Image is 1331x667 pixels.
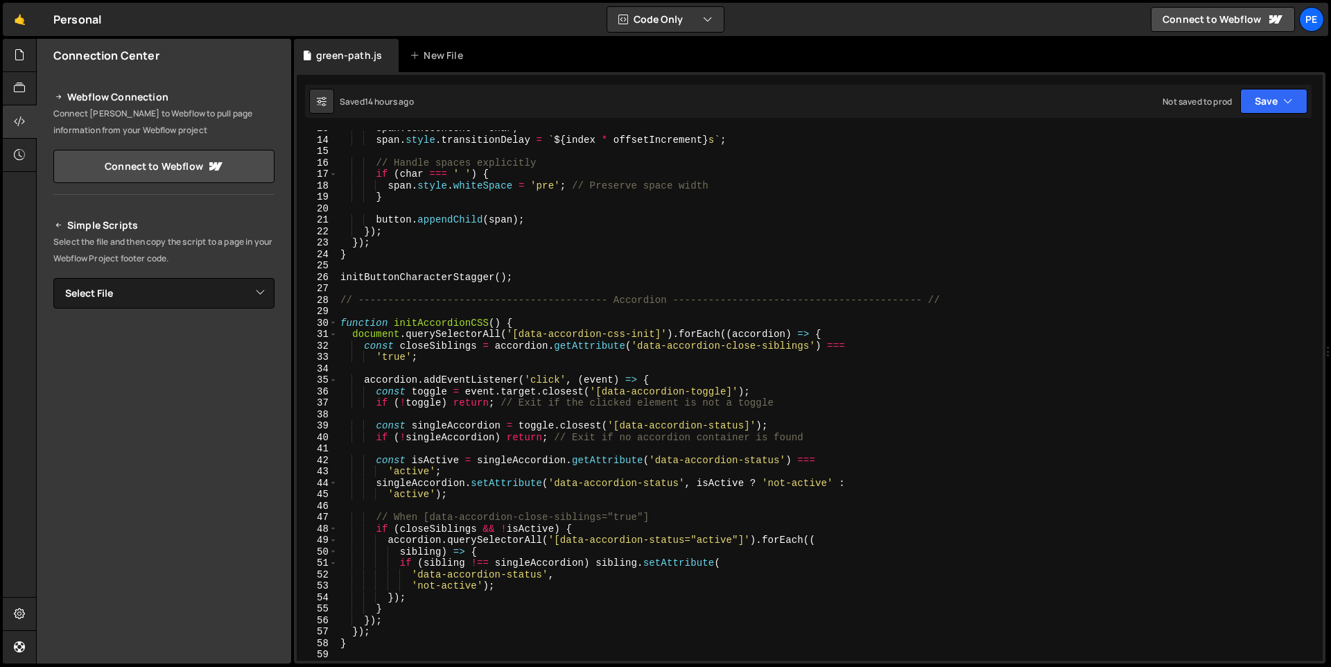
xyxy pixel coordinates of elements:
[316,49,382,62] div: green-path.js
[297,432,338,444] div: 40
[1299,7,1324,32] a: Pe
[297,466,338,478] div: 43
[297,638,338,650] div: 58
[297,283,338,295] div: 27
[297,363,338,375] div: 34
[297,626,338,638] div: 57
[297,489,338,501] div: 45
[297,340,338,352] div: 32
[297,180,338,192] div: 18
[340,96,414,107] div: Saved
[297,272,338,284] div: 26
[297,592,338,604] div: 54
[297,135,338,146] div: 14
[297,203,338,215] div: 20
[297,615,338,627] div: 56
[297,306,338,318] div: 29
[297,329,338,340] div: 31
[297,501,338,512] div: 46
[297,318,338,329] div: 30
[297,191,338,203] div: 19
[607,7,724,32] button: Code Only
[53,105,275,139] p: Connect [PERSON_NAME] to Webflow to pull page information from your Webflow project
[297,420,338,432] div: 39
[53,234,275,267] p: Select the file and then copy the script to a page in your Webflow Project footer code.
[297,214,338,226] div: 21
[297,455,338,467] div: 42
[297,397,338,409] div: 37
[297,409,338,421] div: 38
[297,580,338,592] div: 53
[1163,96,1232,107] div: Not saved to prod
[297,557,338,569] div: 51
[1151,7,1295,32] a: Connect to Webflow
[297,295,338,306] div: 28
[297,512,338,523] div: 47
[3,3,37,36] a: 🤙
[297,443,338,455] div: 41
[297,249,338,261] div: 24
[297,649,338,661] div: 59
[53,11,101,28] div: Personal
[297,226,338,238] div: 22
[297,603,338,615] div: 55
[53,89,275,105] h2: Webflow Connection
[297,386,338,398] div: 36
[297,260,338,272] div: 25
[297,168,338,180] div: 17
[53,217,275,234] h2: Simple Scripts
[53,465,276,590] iframe: YouTube video player
[297,569,338,581] div: 52
[297,478,338,490] div: 44
[297,352,338,363] div: 33
[53,331,276,456] iframe: YouTube video player
[365,96,414,107] div: 14 hours ago
[297,374,338,386] div: 35
[1240,89,1307,114] button: Save
[53,150,275,183] a: Connect to Webflow
[297,535,338,546] div: 49
[297,523,338,535] div: 48
[410,49,468,62] div: New File
[53,48,159,63] h2: Connection Center
[297,146,338,157] div: 15
[297,157,338,169] div: 16
[297,546,338,558] div: 50
[297,237,338,249] div: 23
